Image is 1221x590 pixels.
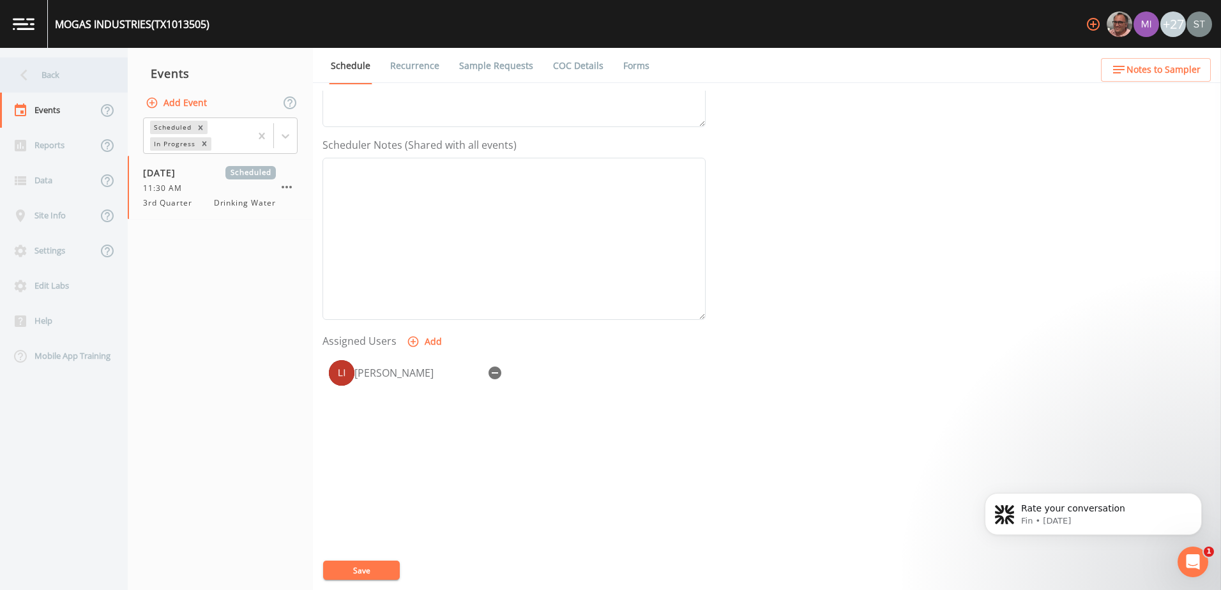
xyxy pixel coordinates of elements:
iframe: Intercom live chat [1178,547,1208,577]
img: 8315ae1e0460c39f28dd315f8b59d613 [1187,11,1212,37]
a: Sample Requests [457,48,535,84]
img: a1ea4ff7c53760f38bef77ef7c6649bf [1134,11,1159,37]
a: Recurrence [388,48,441,84]
a: Forms [621,48,651,84]
button: Add Event [143,91,212,115]
label: Assigned Users [322,333,397,349]
label: Scheduler Notes (Shared with all events) [322,137,517,153]
span: 1 [1204,547,1214,557]
div: MOGAS INDUSTRIES (TX1013505) [55,17,209,32]
div: Remove Scheduled [193,121,208,134]
div: +27 [1160,11,1186,37]
button: Save [323,561,400,580]
a: [DATE]Scheduled11:30 AM3rd QuarterDrinking Water [128,156,313,220]
iframe: Intercom notifications message [966,466,1221,556]
img: e1cb15338d9faa5df36971f19308172f [329,360,354,386]
span: 11:30 AM [143,183,190,194]
div: Scheduled [150,121,193,134]
div: Events [128,57,313,89]
button: Notes to Sampler [1101,58,1211,82]
div: [PERSON_NAME] [354,365,482,381]
img: e2d790fa78825a4bb76dcb6ab311d44c [1107,11,1132,37]
a: COC Details [551,48,605,84]
img: logo [13,18,34,30]
span: Notes to Sampler [1126,62,1201,78]
button: Add [404,330,447,354]
a: Schedule [329,48,372,84]
span: 3rd Quarter [143,197,200,209]
div: Miriaha Caddie [1133,11,1160,37]
div: In Progress [150,137,197,151]
span: [DATE] [143,166,185,179]
div: Remove In Progress [197,137,211,151]
div: Mike Franklin [1106,11,1133,37]
span: Drinking Water [214,197,276,209]
span: Scheduled [225,166,276,179]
